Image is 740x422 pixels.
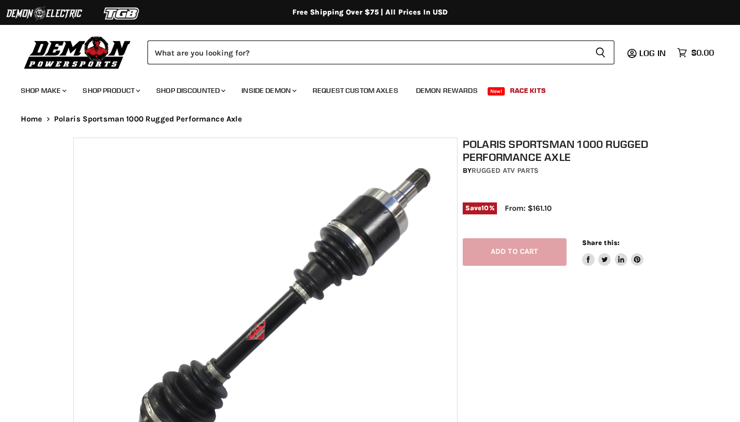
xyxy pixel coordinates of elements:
a: Request Custom Axles [305,80,406,101]
span: $0.00 [691,48,714,58]
input: Search [147,40,587,64]
button: Search [587,40,614,64]
span: Save % [463,202,497,214]
ul: Main menu [13,76,711,101]
a: Rugged ATV Parts [472,166,539,175]
span: 10 [481,204,489,212]
span: Polaris Sportsman 1000 Rugged Performance Axle [54,115,243,124]
form: Product [147,40,614,64]
span: New! [488,87,505,96]
a: Shop Product [75,80,146,101]
img: Demon Powersports [21,34,134,71]
span: From: $161.10 [505,203,551,213]
aside: Share this: [582,238,644,266]
a: Shop Make [13,80,73,101]
h1: Polaris Sportsman 1000 Rugged Performance Axle [463,138,672,164]
a: Race Kits [502,80,554,101]
div: by [463,165,672,176]
img: Demon Electric Logo 2 [5,4,83,23]
span: Share this: [582,239,620,247]
a: Demon Rewards [408,80,486,101]
a: Shop Discounted [149,80,232,101]
span: Log in [639,48,666,58]
a: Home [21,115,43,124]
a: $0.00 [672,45,719,60]
a: Inside Demon [234,80,303,101]
a: Log in [635,48,672,58]
img: TGB Logo 2 [83,4,161,23]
